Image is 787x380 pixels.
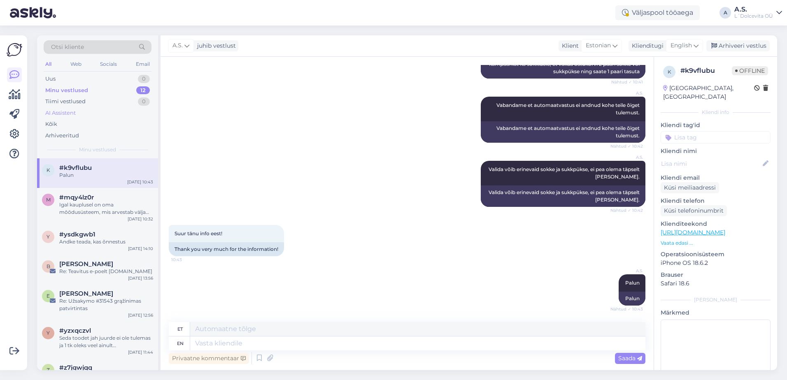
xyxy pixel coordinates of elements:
[612,154,643,160] span: A.S.
[169,242,284,256] div: Thank you very much for the information!
[47,263,50,269] span: B
[98,59,119,70] div: Socials
[45,97,86,106] div: Tiimi vestlused
[45,86,88,95] div: Minu vestlused
[59,238,153,246] div: Andke teada, kas õnnestus
[69,59,83,70] div: Web
[661,197,771,205] p: Kliendi telefon
[661,271,771,279] p: Brauser
[59,290,113,297] span: Egle Westerfield
[559,42,579,50] div: Klient
[615,5,700,20] div: Väljaspool tööaega
[612,90,643,96] span: A.S.
[7,42,22,58] img: Askly Logo
[128,312,153,318] div: [DATE] 12:56
[680,66,732,76] div: # k9vflubu
[719,7,731,19] div: A
[59,171,153,179] div: Palun
[586,41,611,50] span: Estonian
[661,121,771,130] p: Kliendi tag'id
[496,102,641,116] span: Vabandame et automaatvastus ei andnud kohe teile õiget tulemust.
[611,79,643,85] span: Nähtud ✓ 10:41
[619,292,645,306] div: Palun
[732,66,768,75] span: Offline
[59,231,95,238] span: #ysdkgwb1
[169,353,249,364] div: Privaatne kommentaar
[661,174,771,182] p: Kliendi email
[661,229,725,236] a: [URL][DOMAIN_NAME]
[47,293,50,299] span: E
[706,40,770,51] div: Arhiveeri vestlus
[59,268,153,275] div: Re: Teavitus e-poelt [DOMAIN_NAME]
[127,179,153,185] div: [DATE] 10:43
[171,257,202,263] span: 10:43
[59,194,94,201] span: #mqy4lz0r
[618,355,642,362] span: Saada
[661,308,771,317] p: Märkmed
[661,131,771,144] input: Lisa tag
[612,268,643,274] span: A.S.
[661,147,771,155] p: Kliendi nimi
[45,109,76,117] div: AI Assistent
[661,250,771,259] p: Operatsioonisüsteem
[661,220,771,228] p: Klienditeekond
[172,41,183,50] span: A.S.
[610,306,643,312] span: Nähtud ✓ 10:43
[59,364,92,371] span: #z7jgwjqq
[175,230,222,236] span: Suur tänu info eest!
[661,259,771,267] p: iPhone OS 18.6.2
[734,6,773,13] div: A.S.
[47,167,50,173] span: k
[177,322,183,336] div: et
[138,97,150,106] div: 0
[661,109,771,116] div: Kliendi info
[59,327,91,334] span: #yzxqczvl
[177,336,184,350] div: en
[138,75,150,83] div: 0
[489,166,641,180] span: Valida võib erinevaid sokke ja sukkpükse, ei pea olema täpselt [PERSON_NAME].
[46,197,51,203] span: m
[610,143,643,149] span: Nähtud ✓ 10:42
[625,280,640,286] span: Palun
[734,13,773,19] div: L´Dolcevita OÜ
[59,201,153,216] div: Igal kauplusel on oma mõõdusüsteem, mis arvestab välja täpsed suurused. Me nii soovitada [PERSON_...
[45,120,57,128] div: Kõik
[481,185,645,207] div: Valida võib erinevaid sokke ja sukkpükse, ei pea olema täpselt [PERSON_NAME].
[629,42,664,50] div: Klienditugi
[610,207,643,213] span: Nähtud ✓ 10:42
[59,164,92,171] span: #k9vflubu
[481,121,645,143] div: Vabandame et automaatvastus ei andnud kohe teile õiget tulemust.
[134,59,151,70] div: Email
[668,69,671,75] span: k
[661,239,771,247] p: Vaata edasi ...
[661,205,727,216] div: Küsi telefoninumbrit
[44,59,53,70] div: All
[661,182,719,193] div: Küsi meiliaadressi
[45,75,56,83] div: Uus
[47,330,50,336] span: y
[128,246,153,252] div: [DATE] 14:10
[661,159,761,168] input: Lisa nimi
[136,86,150,95] div: 12
[671,41,692,50] span: English
[59,334,153,349] div: Seda toodet jah juurde ei ole tulemas ja 1 tk oleks veel ainult [GEOGRAPHIC_DATA] võimalik saada
[79,146,116,153] span: Minu vestlused
[128,349,153,355] div: [DATE] 11:44
[59,260,113,268] span: Berit Hromenkov
[661,296,771,304] div: [PERSON_NAME]
[47,234,50,240] span: y
[59,297,153,312] div: Re: Užsakymo #31543 grąžinimas patvirtintas
[128,216,153,222] div: [DATE] 10:32
[47,367,50,373] span: z
[51,43,84,51] span: Otsi kliente
[661,279,771,288] p: Safari 18.6
[663,84,754,101] div: [GEOGRAPHIC_DATA], [GEOGRAPHIC_DATA]
[194,42,236,50] div: juhib vestlust
[128,275,153,281] div: [DATE] 13:56
[734,6,782,19] a: A.S.L´Dolcevita OÜ
[45,132,79,140] div: Arhiveeritud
